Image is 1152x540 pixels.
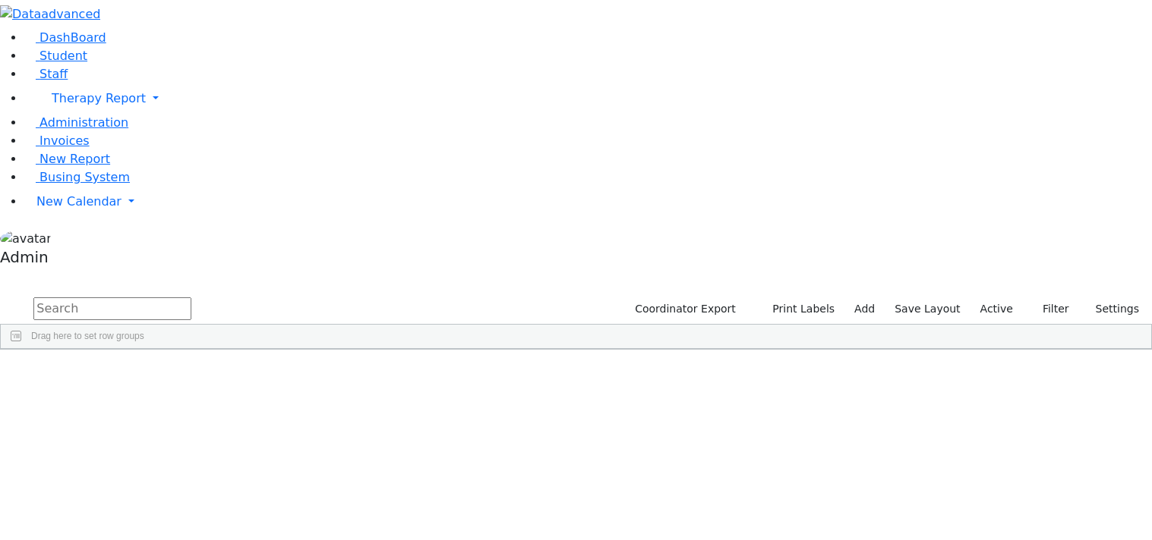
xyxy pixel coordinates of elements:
button: Coordinator Export [625,297,743,321]
button: Filter [1023,297,1076,321]
span: Therapy Report [52,91,146,105]
span: Drag here to set row groups [31,331,144,341]
a: Student [24,49,87,63]
span: DashBoard [39,30,106,45]
span: Student [39,49,87,63]
span: Administration [39,115,128,130]
span: New Report [39,152,110,166]
a: Administration [24,115,128,130]
button: Save Layout [888,297,967,321]
a: Staff [24,67,68,81]
a: Add [847,297,882,321]
a: New Report [24,152,110,166]
a: New Calendar [24,187,1152,217]
a: DashBoard [24,30,106,45]
span: Busing System [39,170,130,184]
button: Print Labels [755,297,841,321]
input: Search [33,297,191,320]
span: New Calendar [36,194,122,209]
span: Staff [39,67,68,81]
a: Therapy Report [24,83,1152,114]
span: Invoices [39,133,90,148]
label: Active [974,297,1020,321]
a: Busing System [24,170,130,184]
button: Settings [1076,297,1146,321]
a: Invoices [24,133,90,148]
